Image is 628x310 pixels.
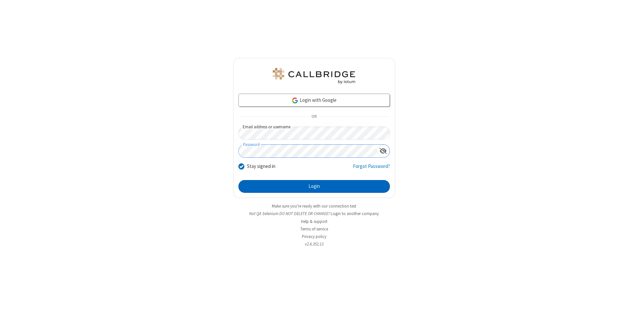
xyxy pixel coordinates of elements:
a: Privacy policy [302,234,326,239]
button: Login [238,180,390,193]
a: Make sure you're ready with our connection test [272,203,356,209]
input: Email address or username [238,127,390,139]
div: Show password [377,145,390,157]
iframe: Chat [612,293,623,305]
li: Not QA Selenium DO NOT DELETE OR CHANGE? [233,210,395,217]
li: v2.6.352.13 [233,241,395,247]
a: Help & support [301,219,327,224]
a: Terms of service [300,226,328,232]
img: QA Selenium DO NOT DELETE OR CHANGE [271,68,357,84]
a: Forgot Password? [353,163,390,175]
label: Stay signed in [247,163,275,170]
button: Login to another company [331,210,379,217]
a: Login with Google [238,94,390,107]
span: OR [309,112,319,121]
img: google-icon.png [291,97,299,104]
input: Password [239,145,377,157]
